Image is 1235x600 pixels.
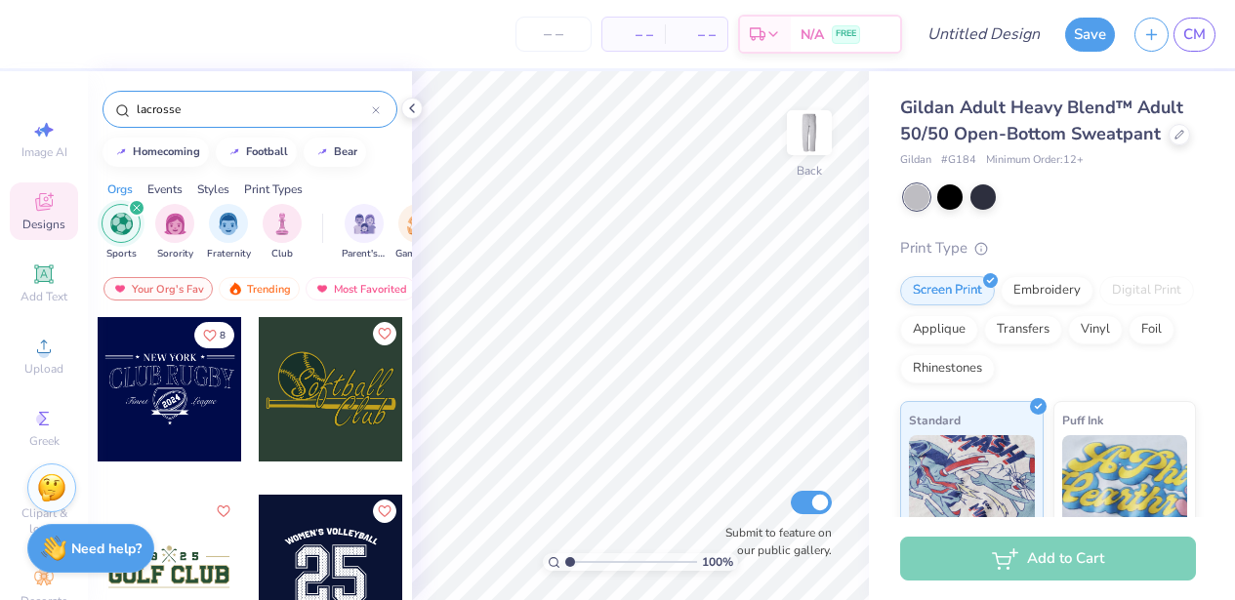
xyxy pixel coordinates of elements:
span: Upload [24,361,63,377]
button: filter button [342,204,387,261]
div: Back [797,162,822,180]
img: Club Image [271,213,293,235]
div: Print Types [244,180,303,198]
button: Like [212,500,235,523]
div: Foil [1129,315,1174,344]
img: trending.gif [227,282,243,296]
button: filter button [263,204,302,261]
input: Untitled Design [912,15,1055,54]
span: Puff Ink [1062,410,1103,430]
div: Events [147,180,183,198]
div: bear [334,146,357,157]
div: filter for Club [263,204,302,261]
img: Sorority Image [164,213,186,235]
div: filter for Fraternity [207,204,251,261]
img: Game Day Image [407,213,430,235]
button: Save [1065,18,1115,52]
button: homecoming [103,138,209,167]
button: Like [373,500,396,523]
div: filter for Sports [102,204,141,261]
button: filter button [155,204,194,261]
img: trend_line.gif [314,146,330,158]
strong: Need help? [71,540,142,558]
span: 8 [220,331,226,340]
span: Sorority [157,247,193,261]
img: Fraternity Image [218,213,239,235]
button: football [216,138,297,167]
span: Image AI [21,144,67,160]
span: Fraternity [207,247,251,261]
label: Submit to feature on our public gallery. [715,524,832,559]
img: trend_line.gif [226,146,242,158]
div: Embroidery [1001,276,1093,305]
span: Sports [106,247,137,261]
div: Most Favorited [306,277,416,300]
input: – – [515,17,592,52]
button: filter button [207,204,251,261]
span: Game Day [395,247,440,261]
span: Gildan Adult Heavy Blend™ Adult 50/50 Open-Bottom Sweatpant [900,96,1183,145]
div: Trending [219,277,300,300]
div: Screen Print [900,276,995,305]
div: filter for Parent's Weekend [342,204,387,261]
img: most_fav.gif [112,282,128,296]
div: Applique [900,315,978,344]
img: Standard [909,435,1035,533]
button: Like [194,322,234,348]
div: Styles [197,180,229,198]
div: Your Org's Fav [103,277,213,300]
div: Print Type [900,237,1196,260]
div: Rhinestones [900,354,995,383]
div: homecoming [133,146,200,157]
button: filter button [395,204,440,261]
span: Gildan [900,152,931,169]
img: most_fav.gif [314,282,330,296]
span: Minimum Order: 12 + [986,152,1084,169]
button: bear [304,138,366,167]
span: Standard [909,410,961,430]
img: Sports Image [110,213,133,235]
input: Try "Alpha" [135,100,372,119]
span: Greek [29,433,60,449]
div: filter for Game Day [395,204,440,261]
span: Club [271,247,293,261]
img: Parent's Weekend Image [353,213,376,235]
div: Orgs [107,180,133,198]
img: Puff Ink [1062,435,1188,533]
span: – – [614,24,653,45]
div: football [246,146,288,157]
span: N/A [801,24,824,45]
img: Back [790,113,829,152]
span: Clipart & logos [10,505,78,537]
span: Parent's Weekend [342,247,387,261]
span: 100 % [702,553,733,571]
a: CM [1173,18,1215,52]
div: Transfers [984,315,1062,344]
span: # G184 [941,152,976,169]
button: filter button [102,204,141,261]
div: filter for Sorority [155,204,194,261]
span: CM [1183,23,1206,46]
span: Add Text [21,289,67,304]
img: trend_line.gif [113,146,129,158]
div: Vinyl [1068,315,1123,344]
div: Digital Print [1099,276,1194,305]
span: Designs [22,217,65,232]
span: FREE [836,27,856,41]
span: – – [677,24,716,45]
button: Like [373,322,396,345]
